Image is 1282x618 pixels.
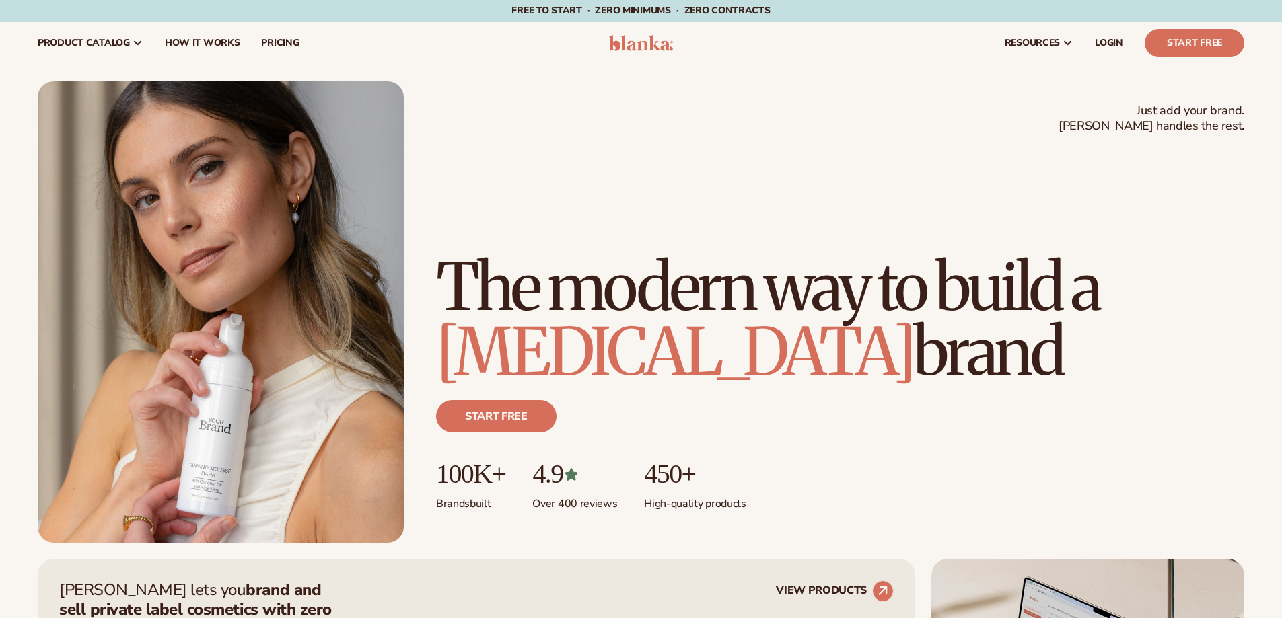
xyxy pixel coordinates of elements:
span: pricing [261,38,299,48]
a: resources [994,22,1084,65]
p: 4.9 [532,459,617,489]
h1: The modern way to build a brand [436,255,1244,384]
span: Just add your brand. [PERSON_NAME] handles the rest. [1059,103,1244,134]
img: logo [609,35,673,51]
span: How It Works [165,38,240,48]
p: 100K+ [436,459,505,489]
a: How It Works [154,22,251,65]
a: Start free [436,400,557,432]
p: 450+ [644,459,746,489]
p: Over 400 reviews [532,489,617,511]
p: High-quality products [644,489,746,511]
span: product catalog [38,38,130,48]
span: Free to start · ZERO minimums · ZERO contracts [511,4,770,17]
span: resources [1005,38,1060,48]
span: [MEDICAL_DATA] [436,311,913,392]
a: pricing [250,22,310,65]
a: VIEW PRODUCTS [776,580,894,602]
img: Female holding tanning mousse. [38,81,404,543]
span: LOGIN [1095,38,1123,48]
a: product catalog [27,22,154,65]
a: Start Free [1145,29,1244,57]
a: LOGIN [1084,22,1134,65]
p: Brands built [436,489,505,511]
